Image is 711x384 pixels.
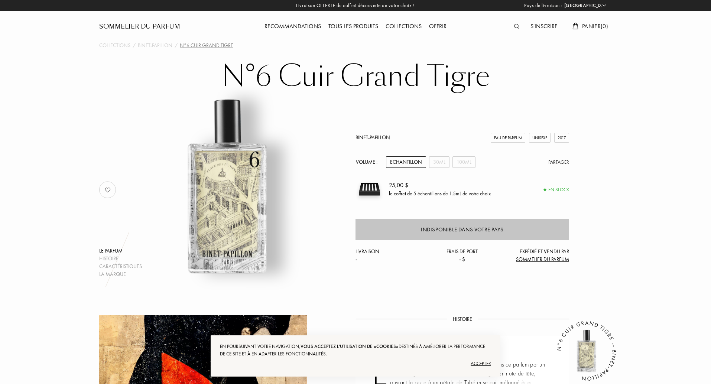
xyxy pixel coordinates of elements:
[516,256,569,263] span: Sommelier du Parfum
[99,247,142,255] div: Le parfum
[582,22,608,30] span: Panier ( 0 )
[452,156,475,168] div: 100mL
[529,133,551,143] div: Unisexe
[99,42,130,49] a: Collections
[180,42,233,49] div: N°6 Cuir Grand Tigre
[382,22,425,32] div: Collections
[548,159,569,166] div: Partager
[425,22,450,30] a: Offrir
[524,2,562,9] span: Pays de livraison :
[564,329,609,373] img: N°6 Cuir Grand Tigre
[175,42,178,49] div: /
[136,94,319,278] img: N°6 Cuir Grand Tigre Binet-Papillon
[498,248,569,263] div: Expédié et vendu par
[527,22,561,30] a: S'inscrire
[421,225,504,234] div: Indisponible dans votre pays
[382,22,425,30] a: Collections
[355,256,357,263] span: -
[427,248,498,263] div: Frais de port
[389,190,491,198] div: le coffret de 5 échantillons de 1.5mL de votre choix
[386,156,426,168] div: Echantillon
[261,22,325,32] div: Recommandations
[355,134,390,141] a: Binet-Papillon
[99,22,180,31] a: Sommelier du Parfum
[425,22,450,32] div: Offrir
[355,156,382,168] div: Volume :
[170,61,541,102] h1: N°6 Cuir Grand Tigre
[99,270,142,278] div: La marque
[389,181,491,190] div: 25,00 $
[554,133,569,143] div: 2017
[220,343,491,358] div: En poursuivant votre navigation, destinés à améliorer la performance de ce site et à en adapter l...
[355,248,427,263] div: Livraison
[544,186,569,193] div: En stock
[301,343,399,349] span: vous acceptez l'utilisation de «cookies»
[100,182,115,197] img: no_like_p.png
[325,22,382,30] a: Tous les produits
[459,256,465,263] span: - $
[355,175,383,203] img: sample box
[261,22,325,30] a: Recommandations
[99,255,142,263] div: Histoire
[527,22,561,32] div: S'inscrire
[99,263,142,270] div: Caractéristiques
[572,23,578,29] img: cart.svg
[220,358,491,370] div: Accepter
[138,42,172,49] a: Binet-Papillon
[429,156,449,168] div: 30mL
[491,133,525,143] div: Eau de Parfum
[325,22,382,32] div: Tous les produits
[514,24,519,29] img: search_icn.svg
[133,42,136,49] div: /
